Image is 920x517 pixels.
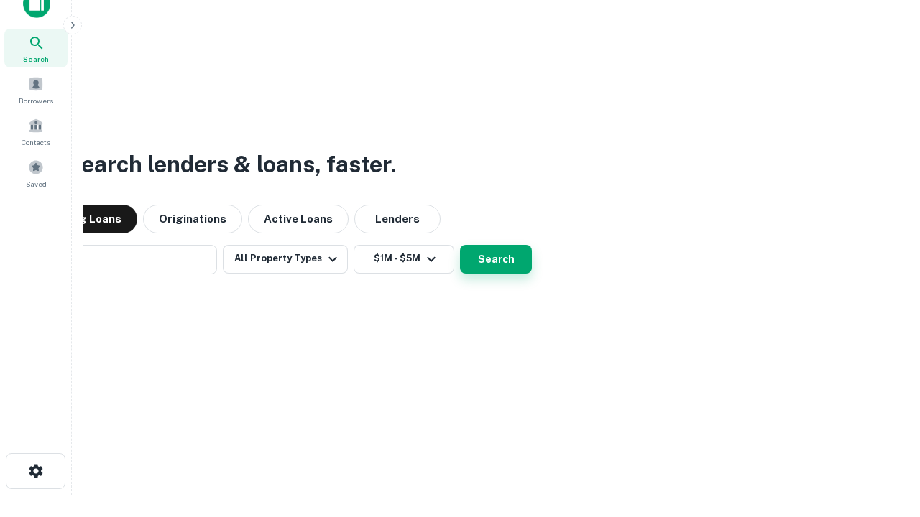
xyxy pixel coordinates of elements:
[354,205,441,233] button: Lenders
[23,53,49,65] span: Search
[4,29,68,67] a: Search
[19,95,53,106] span: Borrowers
[143,205,242,233] button: Originations
[22,136,50,148] span: Contacts
[354,245,454,274] button: $1M - $5M
[4,70,68,109] a: Borrowers
[26,178,47,190] span: Saved
[223,245,348,274] button: All Property Types
[4,112,68,151] a: Contacts
[65,147,396,182] h3: Search lenders & loans, faster.
[248,205,349,233] button: Active Loans
[848,402,920,471] iframe: Chat Widget
[460,245,532,274] button: Search
[4,154,68,192] a: Saved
